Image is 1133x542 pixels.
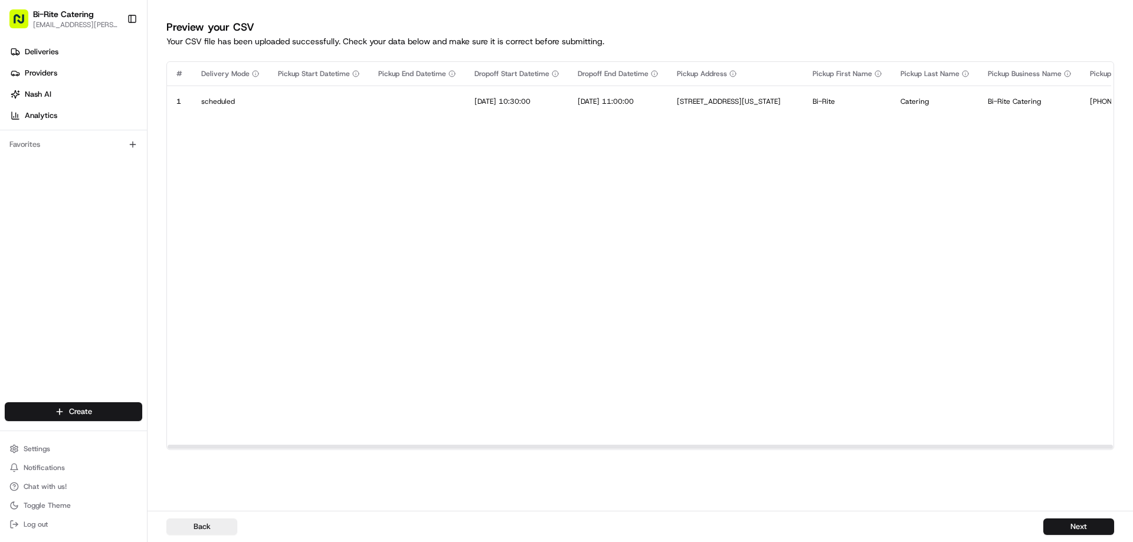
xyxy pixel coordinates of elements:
[25,47,58,57] span: Deliveries
[5,42,147,61] a: Deliveries
[24,444,50,454] span: Settings
[474,69,549,78] span: Dropoff Start Datetime
[578,97,658,106] button: Edit Dropoff End Datetime value
[24,183,33,193] img: 1736555255976-a54dd68f-1ca7-489b-9aae-adbdc363a1c4
[176,69,182,78] div: #
[474,97,531,106] span: [DATE] 10:30:00
[5,85,147,104] a: Nash AI
[578,97,634,106] span: [DATE] 11:00:00
[12,113,33,134] img: 1736555255976-a54dd68f-1ca7-489b-9aae-adbdc363a1c4
[677,97,781,106] span: [STREET_ADDRESS][US_STATE]
[25,68,57,78] span: Providers
[24,215,33,225] img: 1736555255976-a54dd68f-1ca7-489b-9aae-adbdc363a1c4
[25,113,46,134] img: 1738778727109-b901c2ba-d612-49f7-a14d-d897ce62d23f
[988,97,1041,106] span: Bi-Rite Catering
[5,497,142,514] button: Toggle Theme
[5,478,142,495] button: Chat with us!
[53,113,194,124] div: Start new chat
[474,97,559,106] button: Edit Dropoff Start Datetime value
[12,47,215,66] p: Welcome 👋
[578,69,649,78] span: Dropoff End Datetime
[5,5,122,33] button: Bi-Rite Catering[EMAIL_ADDRESS][PERSON_NAME][DOMAIN_NAME]
[1043,518,1114,535] button: Next
[201,116,215,130] button: Start new chat
[33,20,117,29] button: [EMAIL_ADDRESS][PERSON_NAME][DOMAIN_NAME]
[25,110,57,121] span: Analytics
[201,69,250,78] span: Delivery Mode
[83,292,143,301] a: Powered byPylon
[100,265,109,274] div: 💻
[112,264,189,275] span: API Documentation
[106,215,130,224] span: [DATE]
[53,124,162,134] div: We're available if you need us!
[31,76,195,88] input: Clear
[104,183,129,192] span: [DATE]
[5,402,142,421] button: Create
[900,97,969,106] button: Edit Pickup Last Name value
[12,172,31,190] img: Angelique Valdez
[24,463,65,472] span: Notifications
[378,97,456,106] button: Edit Pickup End Datetime value
[24,264,90,275] span: Knowledge Base
[183,151,215,165] button: See all
[12,153,76,163] div: Past conversations
[813,69,872,78] span: Pickup First Name
[12,265,21,274] div: 📗
[12,203,31,222] img: Klarizel Pensader
[166,19,1114,35] h1: Preview your CSV
[201,97,259,106] button: Edit Delivery Mode value
[5,106,147,125] a: Analytics
[900,97,929,106] span: Catering
[813,97,835,106] span: Bi-Rite
[37,183,96,192] span: [PERSON_NAME]
[98,183,102,192] span: •
[5,64,147,83] a: Providers
[5,516,142,533] button: Log out
[25,89,51,100] span: Nash AI
[988,97,1071,106] button: Edit Pickup Business Name value
[33,8,94,20] button: Bi-Rite Catering
[201,97,235,106] span: scheduled
[117,293,143,301] span: Pylon
[677,97,794,106] button: Edit Pickup Address value
[5,135,142,154] div: Favorites
[7,259,95,280] a: 📗Knowledge Base
[69,406,92,417] span: Create
[5,459,142,476] button: Notifications
[378,69,446,78] span: Pickup End Datetime
[166,35,1114,47] p: Your CSV file has been uploaded successfully. Check your data below and make sure it is correct b...
[37,215,97,224] span: Klarizel Pensader
[24,482,67,491] span: Chat with us!
[176,97,182,106] div: 1
[12,12,35,35] img: Nash
[5,441,142,457] button: Settings
[900,69,960,78] span: Pickup Last Name
[24,501,71,510] span: Toggle Theme
[677,69,727,78] span: Pickup Address
[278,97,359,106] button: Edit Pickup Start Datetime value
[95,259,194,280] a: 💻API Documentation
[813,97,882,106] button: Edit Pickup First Name value
[166,518,237,535] button: Back
[278,69,350,78] span: Pickup Start Datetime
[24,520,48,529] span: Log out
[988,69,1062,78] span: Pickup Business Name
[100,215,104,224] span: •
